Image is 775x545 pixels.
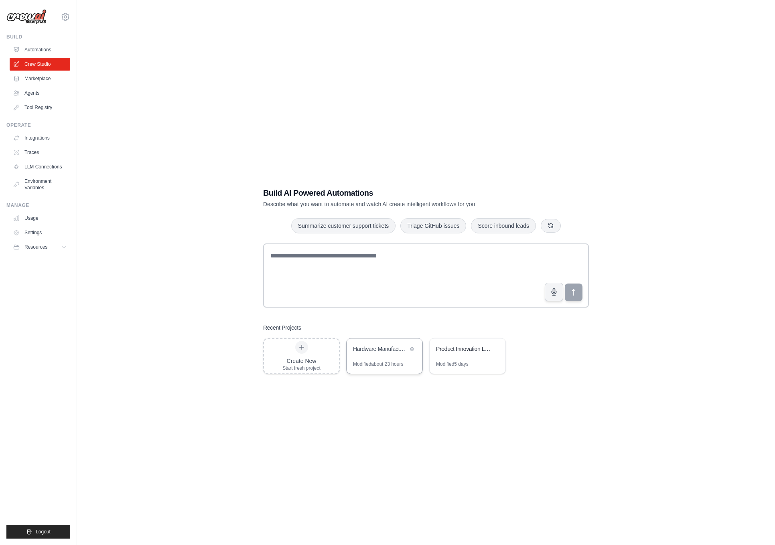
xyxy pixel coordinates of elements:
[10,58,70,71] a: Crew Studio
[10,72,70,85] a: Marketplace
[6,122,70,128] div: Operate
[541,219,561,233] button: Get new suggestions
[545,283,563,301] button: Click to speak your automation idea
[10,43,70,56] a: Automations
[291,218,396,233] button: Summarize customer support tickets
[6,525,70,539] button: Logout
[6,9,47,24] img: Logo
[436,361,469,367] div: Modified 5 days
[282,365,321,371] div: Start fresh project
[263,200,533,208] p: Describe what you want to automate and watch AI create intelligent workflows for you
[36,529,51,535] span: Logout
[10,226,70,239] a: Settings
[400,218,466,233] button: Triage GitHub issues
[24,244,47,250] span: Resources
[353,361,403,367] div: Modified about 23 hours
[6,202,70,209] div: Manage
[10,160,70,173] a: LLM Connections
[10,212,70,225] a: Usage
[10,241,70,253] button: Resources
[353,345,408,353] div: Hardware Manufacturing & Logistics Matchmaking
[6,34,70,40] div: Build
[263,187,533,199] h1: Build AI Powered Automations
[10,101,70,114] a: Tool Registry
[408,345,416,353] button: Delete project
[10,87,70,99] a: Agents
[436,345,491,353] div: Product Innovation Lab - Event Storming & Story Mapping
[10,175,70,194] a: Environment Variables
[10,146,70,159] a: Traces
[471,218,536,233] button: Score inbound leads
[735,507,775,545] iframe: Chat Widget
[282,357,321,365] div: Create New
[10,132,70,144] a: Integrations
[263,324,301,332] h3: Recent Projects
